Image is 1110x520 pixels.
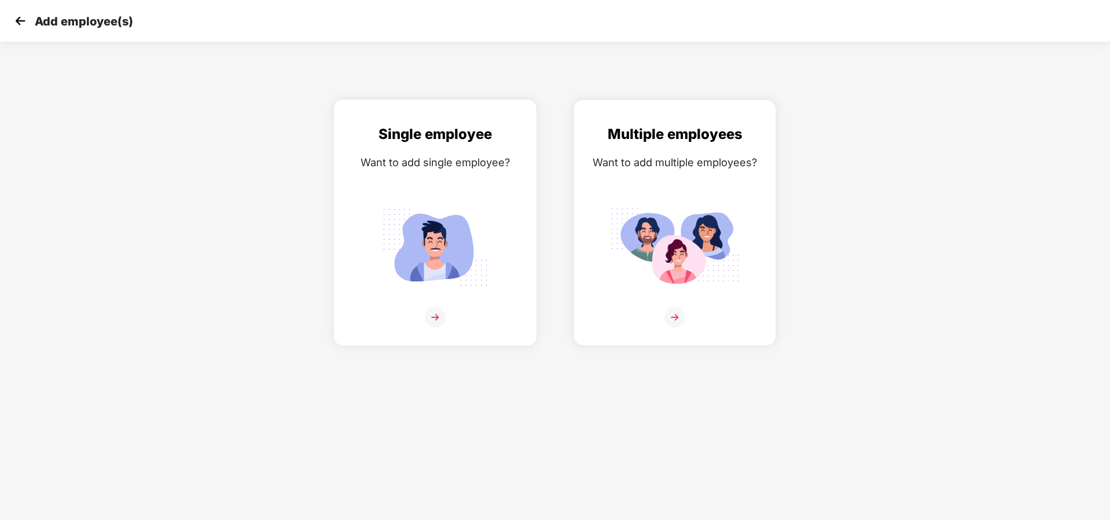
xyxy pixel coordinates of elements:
img: svg+xml;base64,PHN2ZyB4bWxucz0iaHR0cDovL3d3dy53My5vcmcvMjAwMC9zdmciIHdpZHRoPSIzNiIgaGVpZ2h0PSIzNi... [664,307,685,328]
p: Add employee(s) [35,14,133,28]
div: Want to add multiple employees? [586,154,764,171]
img: svg+xml;base64,PHN2ZyB4bWxucz0iaHR0cDovL3d3dy53My5vcmcvMjAwMC9zdmciIHdpZHRoPSIzMCIgaGVpZ2h0PSIzMC... [12,12,29,30]
img: svg+xml;base64,PHN2ZyB4bWxucz0iaHR0cDovL3d3dy53My5vcmcvMjAwMC9zdmciIGlkPSJTaW5nbGVfZW1wbG95ZWUiIH... [370,202,500,292]
div: Want to add single employee? [346,154,524,171]
img: svg+xml;base64,PHN2ZyB4bWxucz0iaHR0cDovL3d3dy53My5vcmcvMjAwMC9zdmciIHdpZHRoPSIzNiIgaGVpZ2h0PSIzNi... [425,307,446,328]
img: svg+xml;base64,PHN2ZyB4bWxucz0iaHR0cDovL3d3dy53My5vcmcvMjAwMC9zdmciIGlkPSJNdWx0aXBsZV9lbXBsb3llZS... [610,202,740,292]
div: Single employee [346,123,524,145]
div: Multiple employees [586,123,764,145]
